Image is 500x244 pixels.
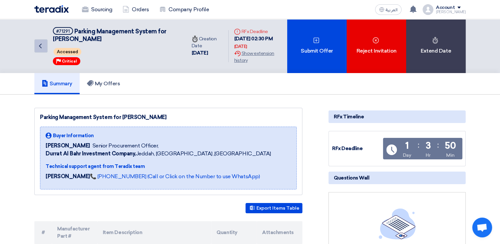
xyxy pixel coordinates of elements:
button: العربية [375,4,402,15]
th: # [34,221,52,244]
span: Questions Wall [334,174,369,182]
th: Item Description [97,221,212,244]
div: Extend Date [406,19,466,73]
div: Creation Date [192,35,223,49]
span: Accessed [54,48,81,56]
div: Submit Offer [287,19,347,73]
div: [DATE] 02:30 PM [234,35,282,50]
span: Parking Management System for [PERSON_NAME] [53,28,167,43]
img: profile_test.png [423,4,433,15]
strong: [PERSON_NAME] [46,173,90,180]
div: Hr [426,152,430,159]
div: 50 [445,141,456,150]
button: Export Items Table [246,203,302,213]
th: Quantity [211,221,257,244]
div: 1 [405,141,409,150]
span: Buyer Information [53,132,94,139]
div: [PERSON_NAME] [436,10,466,14]
h5: Summary [42,80,72,87]
div: : [437,139,439,151]
div: Account [436,5,455,11]
div: RFx Deadline [234,28,282,35]
span: Jeddah, [GEOGRAPHIC_DATA] ,[GEOGRAPHIC_DATA] [46,150,271,158]
span: [PERSON_NAME] [46,142,90,150]
div: RFx Deadline [332,145,382,152]
div: Reject Invitation [347,19,406,73]
span: Senior Procurement Officer, [93,142,159,150]
div: : [418,139,419,151]
div: Technical support agent from Teradix team [46,163,271,170]
div: Min [446,152,455,159]
th: Attachments [257,221,302,244]
div: Day [403,152,411,159]
div: RFx Timeline [328,110,466,123]
img: Teradix logo [34,5,69,13]
div: [DATE] [234,43,247,50]
div: Parking Management System for [PERSON_NAME] [40,113,297,121]
th: Manufacturer Part # [52,221,97,244]
h5: Parking Management System for Jawharat Jeddah [53,27,178,43]
div: #71291 [56,29,70,33]
a: Sourcing [77,2,117,17]
a: My Offers [80,73,128,94]
span: العربية [386,8,398,12]
a: Summary [34,73,80,94]
div: Open chat [472,218,492,237]
div: Show extension history [234,50,282,64]
a: Orders [117,2,154,17]
a: Company Profile [154,2,214,17]
span: Critical [62,59,77,63]
img: empty_state_list.svg [379,208,416,239]
b: Durrat Al Bahr Investment Company, [46,150,136,157]
div: 3 [425,141,431,150]
h5: My Offers [87,80,120,87]
div: [DATE] [192,49,223,57]
a: 📞 [PHONE_NUMBER] (Call or Click on the Number to use WhatsApp) [90,173,260,180]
